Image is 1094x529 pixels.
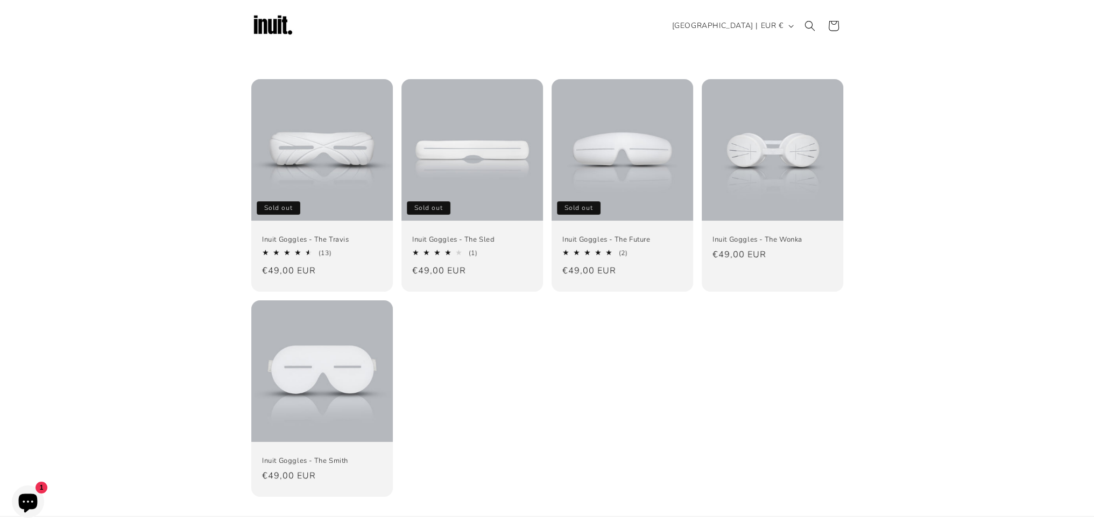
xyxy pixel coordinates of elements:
[712,235,832,244] a: Inuit Goggles - The Wonka
[262,235,382,244] a: Inuit Goggles - The Travis
[562,235,682,244] a: Inuit Goggles - The Future
[798,14,822,38] summary: Search
[412,235,532,244] a: Inuit Goggles - The Sled
[666,16,798,36] button: [GEOGRAPHIC_DATA] | EUR €
[251,4,294,47] img: Inuit Logo
[9,485,47,520] inbox-online-store-chat: Shopify online store chat
[262,456,382,465] a: Inuit Goggles - The Smith
[672,20,784,31] span: [GEOGRAPHIC_DATA] | EUR €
